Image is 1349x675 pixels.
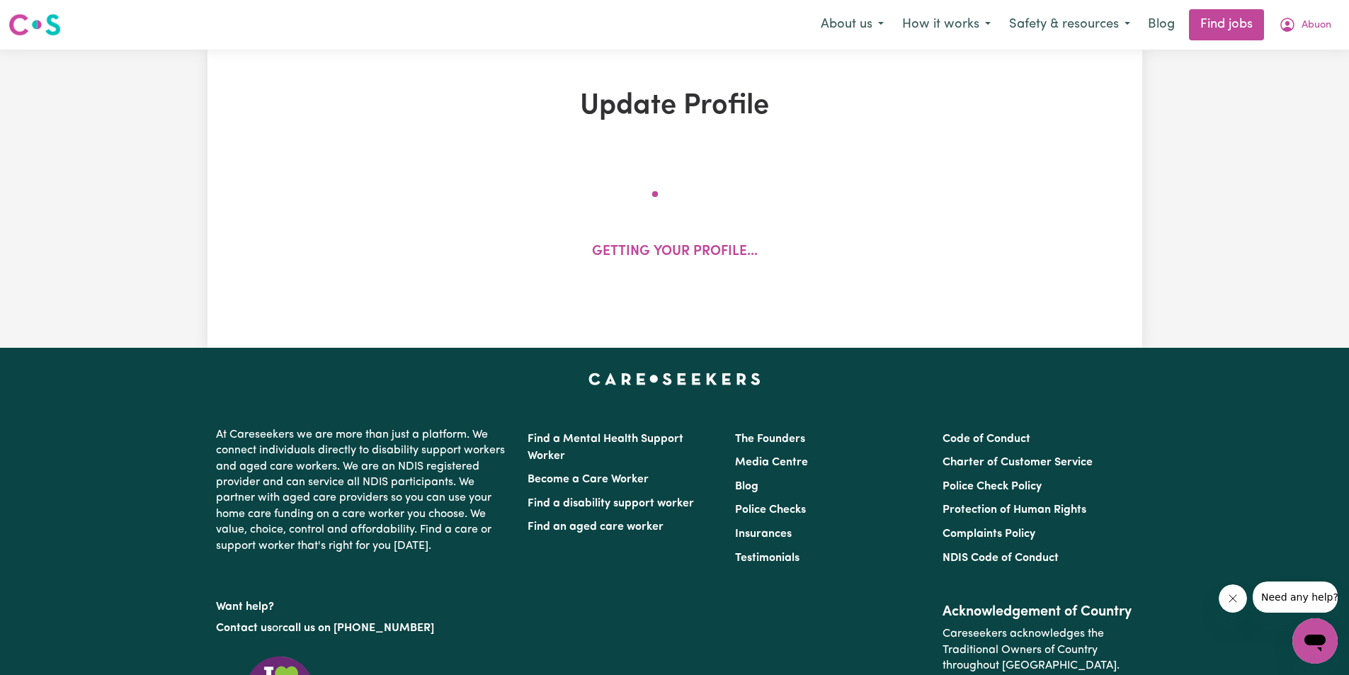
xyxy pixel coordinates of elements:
h2: Acknowledgement of Country [943,603,1133,620]
span: Abuon [1302,18,1331,33]
button: How it works [893,10,1000,40]
a: NDIS Code of Conduct [943,552,1059,564]
button: My Account [1270,10,1341,40]
a: Charter of Customer Service [943,457,1093,468]
h1: Update Profile [372,89,978,123]
a: Insurances [735,528,792,540]
a: Police Check Policy [943,481,1042,492]
a: Contact us [216,623,272,634]
p: Getting your profile... [592,242,758,263]
a: Protection of Human Rights [943,504,1086,516]
p: Want help? [216,594,511,615]
a: Police Checks [735,504,806,516]
a: The Founders [735,433,805,445]
button: About us [812,10,893,40]
a: Become a Care Worker [528,474,649,485]
p: or [216,615,511,642]
img: Careseekers logo [8,12,61,38]
button: Safety & resources [1000,10,1139,40]
a: Blog [735,481,758,492]
a: Find a disability support worker [528,498,694,509]
a: Testimonials [735,552,799,564]
a: Careseekers home page [588,373,761,385]
a: Find jobs [1189,9,1264,40]
a: Complaints Policy [943,528,1035,540]
iframe: Close message [1219,584,1247,613]
a: Blog [1139,9,1183,40]
a: Find an aged care worker [528,521,664,533]
a: Careseekers logo [8,8,61,41]
a: Code of Conduct [943,433,1030,445]
iframe: Message from company [1253,582,1338,613]
a: call us on [PHONE_NUMBER] [283,623,434,634]
p: At Careseekers we are more than just a platform. We connect individuals directly to disability su... [216,421,511,560]
a: Find a Mental Health Support Worker [528,433,683,462]
iframe: Button to launch messaging window [1292,618,1338,664]
a: Media Centre [735,457,808,468]
span: Need any help? [8,10,86,21]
